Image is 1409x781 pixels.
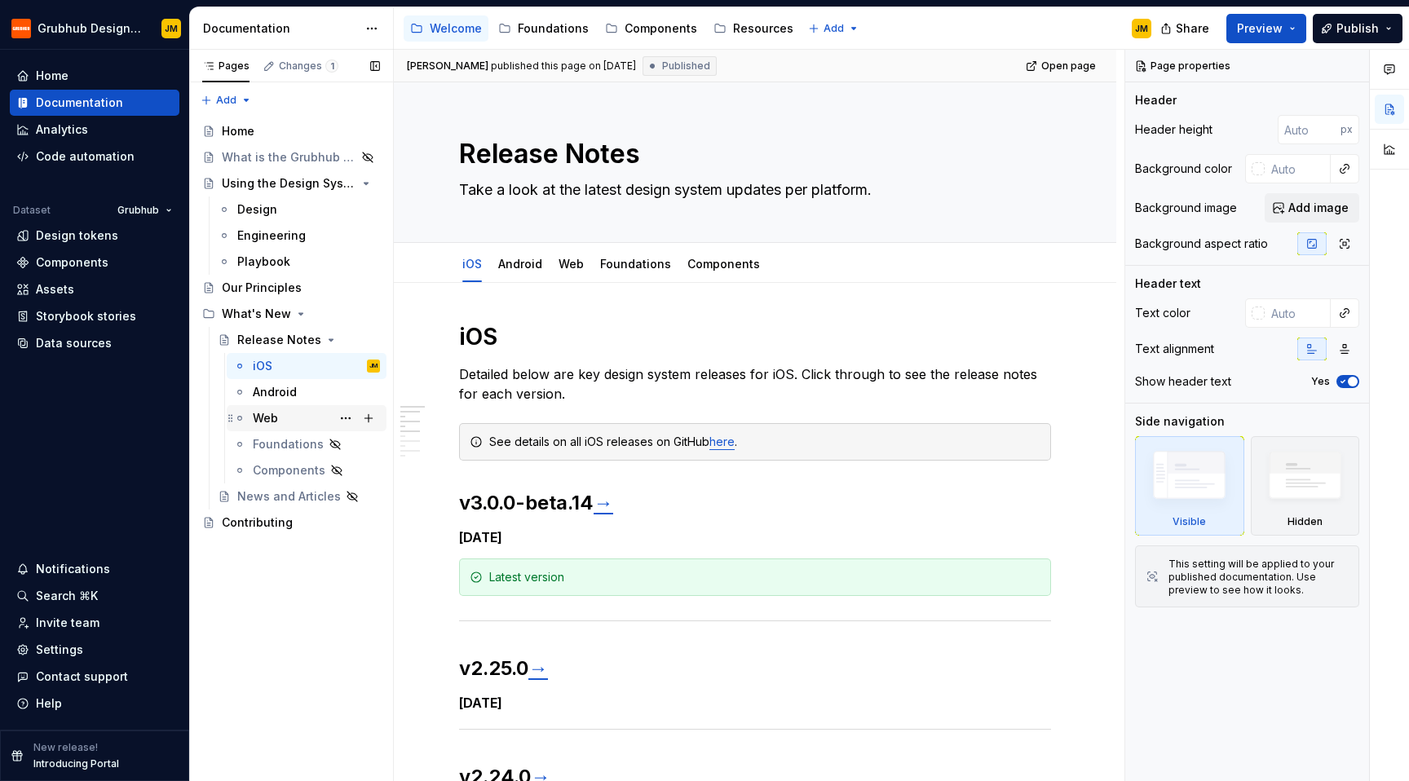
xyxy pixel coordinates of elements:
button: Publish [1313,14,1402,43]
span: Add [216,94,236,107]
div: Show header text [1135,373,1231,390]
a: Storybook stories [10,303,179,329]
div: JM [165,22,178,35]
h2: v3.0.0-beta.14 [459,490,1051,516]
button: Share [1152,14,1220,43]
div: What is the Grubhub Design System? [222,149,356,165]
div: Foundations [253,436,324,452]
div: Invite team [36,615,99,631]
a: → [528,656,548,680]
div: Documentation [203,20,357,37]
a: Components [598,15,704,42]
a: Our Principles [196,275,386,301]
div: Header text [1135,276,1201,292]
a: Release Notes [211,327,386,353]
div: Documentation [36,95,123,111]
button: Add [803,17,864,40]
div: Components [625,20,697,37]
div: Changes [279,60,338,73]
div: Header height [1135,121,1212,138]
button: Add [196,89,257,112]
div: Components [36,254,108,271]
p: New release! [33,741,98,754]
button: Preview [1226,14,1306,43]
a: Analytics [10,117,179,143]
span: 1 [325,60,338,73]
button: Grubhub Design SystemJM [3,11,186,46]
a: Code automation [10,143,179,170]
input: Auto [1265,298,1331,328]
div: Using the Design System [222,175,356,192]
span: Published [662,60,710,73]
a: Playbook [211,249,386,275]
input: Auto [1265,154,1331,183]
div: Notifications [36,561,110,577]
a: Components [687,257,760,271]
a: Open page [1021,55,1103,77]
div: Header [1135,92,1177,108]
div: Page tree [404,12,800,45]
a: iOS [462,257,482,271]
a: Foundations [600,257,671,271]
div: Latest version [489,569,1040,585]
a: Android [498,257,542,271]
a: Welcome [404,15,488,42]
div: Foundations [518,20,589,37]
span: Open page [1041,60,1096,73]
a: Contributing [196,510,386,536]
div: Assets [36,281,74,298]
a: Foundations [492,15,595,42]
input: Auto [1278,115,1341,144]
span: Publish [1336,20,1379,37]
div: Data sources [36,335,112,351]
div: Web [552,246,590,280]
span: [PERSON_NAME] [407,60,488,73]
button: Grubhub [110,199,179,222]
button: Add image [1265,193,1359,223]
a: Settings [10,637,179,663]
div: Foundations [594,246,678,280]
button: Search ⌘K [10,583,179,609]
a: Assets [10,276,179,302]
a: Foundations [227,431,386,457]
div: Android [253,384,297,400]
a: → [594,491,613,514]
div: JM [1135,22,1148,35]
div: Storybook stories [36,308,136,324]
div: Pages [202,60,250,73]
div: Android [492,246,549,280]
span: Add image [1288,200,1349,216]
div: published this page on [DATE] [491,60,636,73]
a: Design [211,196,386,223]
p: Detailed below are key design system releases for iOS. Click through to see the release notes for... [459,364,1051,404]
span: Grubhub [117,204,159,217]
a: Components [10,249,179,276]
h1: iOS [459,322,1051,351]
div: News and Articles [237,488,341,505]
textarea: Release Notes [456,135,1048,174]
span: Add [824,22,844,35]
a: Using the Design System [196,170,386,196]
textarea: Take a look at the latest design system updates per platform. [456,177,1048,203]
a: Invite team [10,610,179,636]
img: 4e8d6f31-f5cf-47b4-89aa-e4dec1dc0822.png [11,19,31,38]
label: Yes [1311,375,1330,388]
div: Search ⌘K [36,588,98,604]
div: What's New [222,306,291,322]
div: Code automation [36,148,135,165]
a: Home [10,63,179,89]
a: Android [227,379,386,405]
a: Web [559,257,584,271]
div: What's New [196,301,386,327]
div: Home [36,68,68,84]
h5: [DATE] [459,695,1051,711]
h2: v2.25.0 [459,655,1051,682]
div: Analytics [36,121,88,138]
div: iOS [253,358,272,374]
div: See details on all iOS releases on GitHub . [489,434,1040,450]
div: Components [253,462,325,479]
div: Contact support [36,668,128,685]
div: This setting will be applied to your published documentation. Use preview to see how it looks. [1168,558,1349,597]
p: Introducing Portal [33,757,119,770]
p: px [1341,123,1353,136]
